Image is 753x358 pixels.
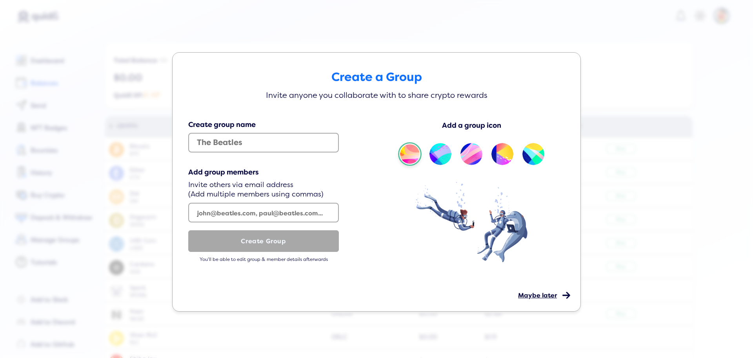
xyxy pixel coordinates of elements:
[491,142,514,166] img: Group Avatar Option
[429,142,452,166] img: Group Avatar Option
[188,203,339,222] input: john@beatles.com, paul@beatles.com...
[259,90,494,101] h5: Invite anyone you collaborate with to share crypto rewards
[518,292,557,299] span: Maybe later
[188,257,339,263] p: You'll be able to edit group & member details afterwards
[188,133,339,152] input: The Beatles
[188,230,339,252] button: Create Group
[442,121,501,130] div: Add a group icon
[460,142,483,166] img: Group Avatar Option
[522,142,545,166] img: Group Avatar Option
[188,121,339,129] div: Create group name
[188,180,339,199] div: Invite others via email address (Add multiple members using commas)
[180,70,573,84] h3: Create a Group
[415,182,527,262] img: Quidli Illustration
[188,168,339,176] div: Add group members
[398,142,422,166] img: Group Avatar Option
